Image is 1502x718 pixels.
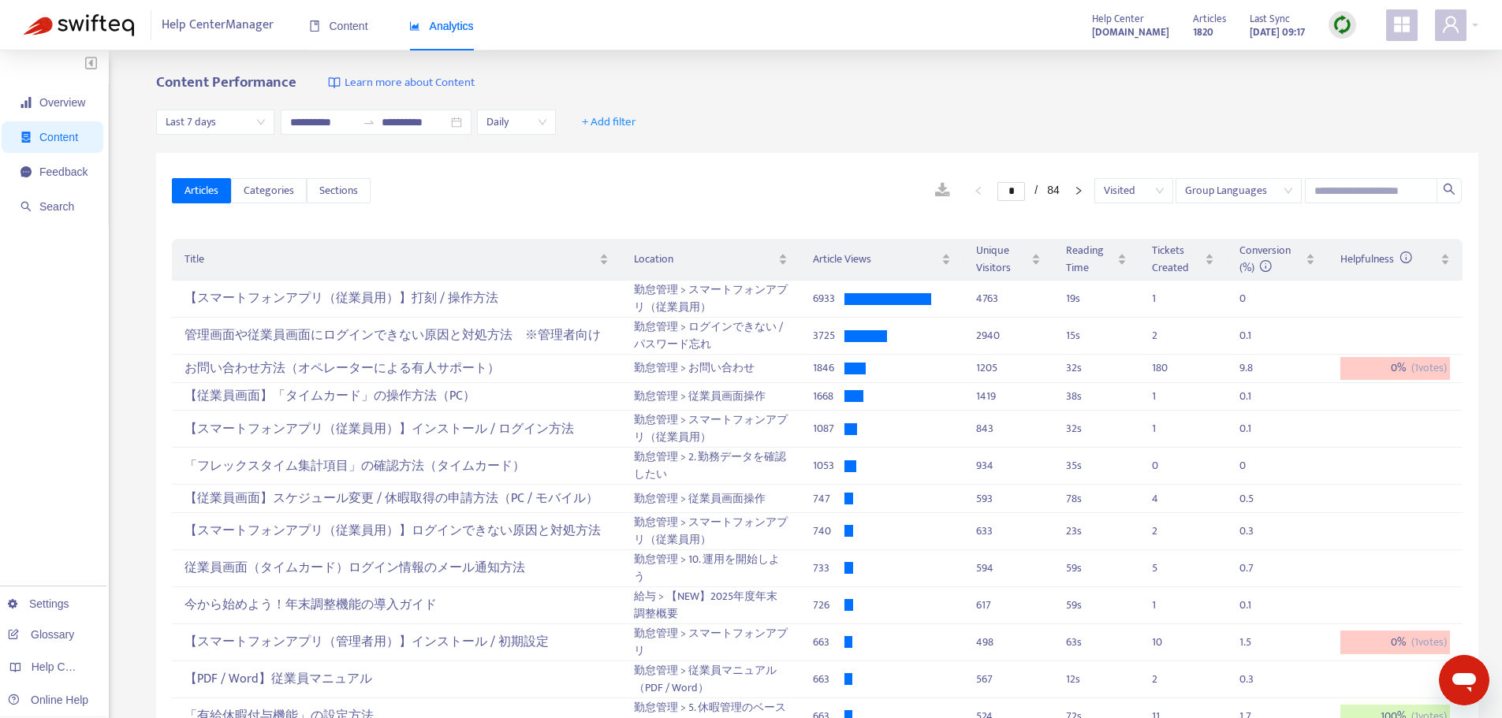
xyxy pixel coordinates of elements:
span: Search [39,200,74,213]
div: 【スマートフォンアプリ（従業員用）】ログインできない原因と対処方法 [184,519,608,545]
span: to [363,116,375,128]
div: 【PDF / Word】従業員マニュアル [184,667,608,693]
span: Help Center Manager [162,10,274,40]
span: Title [184,251,595,268]
b: Content Performance [156,70,296,95]
img: Swifteq [24,14,134,36]
div: 0.1 [1239,597,1271,614]
div: 0.7 [1239,560,1271,577]
div: 3725 [813,327,844,344]
a: Settings [8,597,69,610]
div: 63 s [1066,634,1127,651]
span: Content [309,20,368,32]
div: 従業員画面（タイムカード）ログイン情報のメール通知方法 [184,556,608,582]
div: 1 [1152,388,1183,405]
div: 740 [813,523,844,540]
li: Next Page [1066,181,1091,200]
strong: 1820 [1193,24,1213,41]
span: Unique Visitors [976,242,1028,277]
span: Reading Time [1066,242,1114,277]
div: 1205 [976,359,1041,377]
div: 1087 [813,420,844,437]
div: 【スマートフォンアプリ（管理者用）】インストール / 初期設定 [184,630,608,656]
span: Categories [244,182,294,199]
div: 726 [813,597,844,614]
div: 617 [976,597,1041,614]
td: 勤怠管理 > 従業員画面操作 [621,485,801,513]
div: 1419 [976,388,1041,405]
a: [DOMAIN_NAME] [1092,23,1169,41]
div: 594 [976,560,1041,577]
td: 勤怠管理 > 10. 運用を開始しよう [621,550,801,587]
td: 勤怠管理 > ログインできない / パスワード忘れ [621,318,801,355]
a: Glossary [8,628,74,641]
button: Categories [231,178,307,203]
div: 38 s [1066,388,1127,405]
div: 633 [976,523,1041,540]
span: Visited [1104,179,1164,203]
div: 843 [976,420,1041,437]
div: 663 [813,634,844,651]
span: Feedback [39,166,88,178]
span: / [1034,184,1038,196]
div: 567 [976,671,1041,688]
img: image-link [328,76,341,89]
div: 498 [976,634,1041,651]
div: 747 [813,490,844,508]
span: right [1074,186,1083,195]
div: 2 [1152,327,1183,344]
div: 593 [976,490,1041,508]
div: 今から始めよう！年末調整機能の導入ガイド [184,593,608,619]
th: Tickets Created [1139,239,1226,281]
button: + Add filter [570,110,648,135]
span: Sections [319,182,358,199]
span: swap-right [363,116,375,128]
div: 「フレックスタイム集計項目」の確認方法（タイムカード） [184,453,608,479]
div: 0.1 [1239,420,1271,437]
div: 78 s [1066,490,1127,508]
div: お問い合わせ方法（オペレーターによる有人サポート） [184,355,608,381]
div: 0.1 [1239,388,1271,405]
div: 1 [1152,290,1183,307]
div: 0 [1239,457,1271,474]
strong: [DOMAIN_NAME] [1092,24,1169,41]
div: 1053 [813,457,844,474]
span: Tickets Created [1152,242,1201,277]
button: Articles [172,178,231,203]
div: 32 s [1066,420,1127,437]
div: 4 [1152,490,1183,508]
div: 2 [1152,671,1183,688]
span: + Add filter [582,113,636,132]
button: right [1066,181,1091,200]
td: 勤怠管理 > スマートフォンアプリ [621,624,801,661]
div: 59 s [1066,560,1127,577]
div: 35 s [1066,457,1127,474]
div: 0.3 [1239,671,1271,688]
div: 0 [1239,290,1271,307]
td: 勤怠管理 > スマートフォンアプリ（従業員用） [621,513,801,550]
span: ( 1 votes) [1411,359,1447,377]
div: 10 [1152,634,1183,651]
li: 1/84 [997,181,1059,200]
div: 934 [976,457,1041,474]
div: 2940 [976,327,1041,344]
div: 180 [1152,359,1183,377]
div: 23 s [1066,523,1127,540]
td: 勤怠管理 > スマートフォンアプリ（従業員用） [621,411,801,448]
div: 59 s [1066,597,1127,614]
div: 1 [1152,420,1183,437]
div: 9.8 [1239,359,1271,377]
span: Help Center [1092,10,1144,28]
span: left [974,186,983,195]
div: 1.5 [1239,634,1271,651]
div: 0.1 [1239,327,1271,344]
span: Help Centers [32,660,96,673]
iframe: メッセージングウィンドウを開くボタン [1439,655,1489,705]
div: 1668 [813,388,844,405]
button: left [966,181,991,200]
span: Conversion (%) [1239,241,1291,277]
td: 勤怠管理 > 従業員マニュアル（PDF / Word） [621,661,801,698]
span: Daily [486,110,546,134]
span: Helpfulness [1340,250,1412,268]
div: 【従業員画面】スケジュール変更 / 休暇取得の申請方法（PC / モバイル） [184,485,608,512]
